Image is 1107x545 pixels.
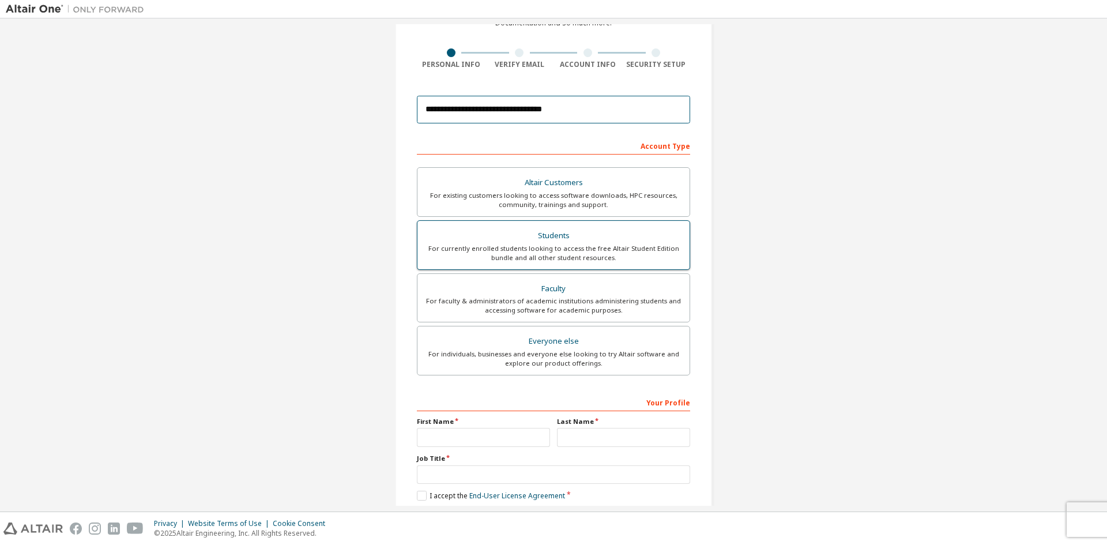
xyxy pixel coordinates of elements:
[622,60,691,69] div: Security Setup
[6,3,150,15] img: Altair One
[485,60,554,69] div: Verify Email
[3,523,63,535] img: altair_logo.svg
[154,519,188,528] div: Privacy
[424,296,683,315] div: For faculty & administrators of academic institutions administering students and accessing softwa...
[424,244,683,262] div: For currently enrolled students looking to access the free Altair Student Edition bundle and all ...
[424,191,683,209] div: For existing customers looking to access software downloads, HPC resources, community, trainings ...
[469,491,565,501] a: End-User License Agreement
[70,523,82,535] img: facebook.svg
[417,417,550,426] label: First Name
[188,519,273,528] div: Website Terms of Use
[557,417,690,426] label: Last Name
[89,523,101,535] img: instagram.svg
[127,523,144,535] img: youtube.svg
[424,349,683,368] div: For individuals, businesses and everyone else looking to try Altair software and explore our prod...
[424,281,683,297] div: Faculty
[417,454,690,463] label: Job Title
[417,60,485,69] div: Personal Info
[424,228,683,244] div: Students
[108,523,120,535] img: linkedin.svg
[417,136,690,155] div: Account Type
[273,519,332,528] div: Cookie Consent
[424,333,683,349] div: Everyone else
[417,393,690,411] div: Your Profile
[154,528,332,538] p: © 2025 Altair Engineering, Inc. All Rights Reserved.
[417,491,565,501] label: I accept the
[553,60,622,69] div: Account Info
[424,175,683,191] div: Altair Customers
